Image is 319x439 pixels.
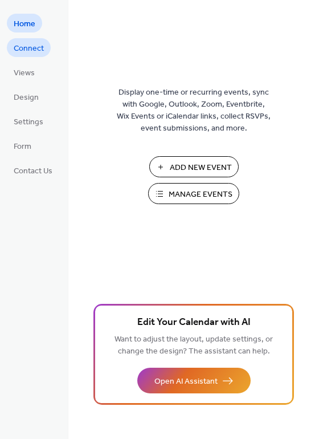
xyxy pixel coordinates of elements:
span: Edit Your Calendar with AI [137,315,251,331]
span: Home [14,18,35,30]
a: Views [7,63,42,82]
span: Display one-time or recurring events, sync with Google, Outlook, Zoom, Eventbrite, Wix Events or ... [117,87,271,135]
span: Add New Event [170,162,232,174]
button: Add New Event [149,156,239,177]
a: Design [7,87,46,106]
a: Form [7,136,38,155]
span: Form [14,141,31,153]
span: Views [14,67,35,79]
span: Manage Events [169,189,232,201]
span: Design [14,92,39,104]
a: Connect [7,38,51,57]
a: Settings [7,112,50,131]
span: Open AI Assistant [154,376,218,388]
span: Contact Us [14,165,52,177]
button: Manage Events [148,183,239,204]
a: Home [7,14,42,32]
span: Connect [14,43,44,55]
button: Open AI Assistant [137,368,251,393]
span: Want to adjust the layout, update settings, or change the design? The assistant can help. [114,332,273,359]
span: Settings [14,116,43,128]
a: Contact Us [7,161,59,180]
